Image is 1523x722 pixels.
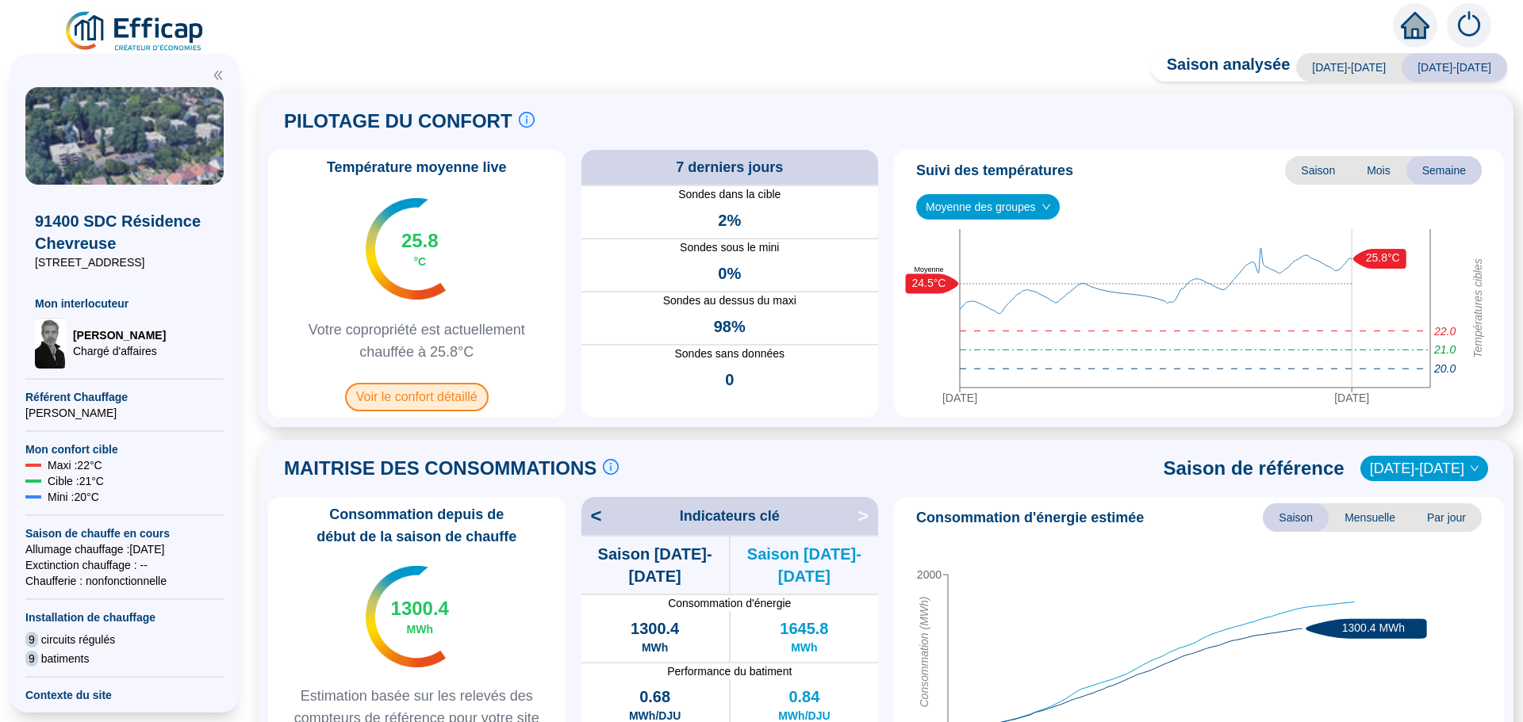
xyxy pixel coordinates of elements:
span: Consommation depuis de début de la saison de chauffe [274,503,559,548]
span: Par jour [1411,503,1482,532]
tspan: 22.0 [1433,325,1456,338]
span: 9 [25,632,38,648]
span: info-circle [603,459,619,475]
span: 7 derniers jours [676,156,783,178]
span: Référent Chauffage [25,389,224,405]
span: Performance du batiment [581,663,879,679]
span: [DATE]-[DATE] [1296,53,1402,82]
span: 0.84 [788,686,819,708]
span: Mon interlocuteur [35,296,214,311]
tspan: Consommation (MWh) [918,597,930,708]
span: down [1470,464,1479,473]
span: Consommation d'énergie [581,595,879,611]
span: 2022-2023 [1370,457,1479,480]
span: Température moyenne live [317,156,516,178]
span: 0 [725,369,734,391]
text: Moyenne [914,265,943,273]
img: alerts [1447,3,1491,48]
span: °C [413,254,426,269]
span: Chaufferie : non fonctionnelle [25,573,224,589]
span: Saison de référence [1164,456,1345,481]
tspan: 20.0 [1433,362,1456,375]
span: PILOTAGE DU CONFORT [284,109,512,134]
tspan: 21.0 [1433,343,1456,356]
text: 24.5°C [912,277,946,289]
span: Saison de chauffe en cours [25,525,224,541]
span: Voir le confort détaillé [345,383,489,411]
span: MWh [407,621,433,637]
tspan: [DATE] [1334,392,1369,404]
span: Saison [1263,503,1329,532]
span: 0% [718,262,741,285]
span: Saison analysée [1151,53,1291,82]
img: indicateur températures [366,198,446,300]
span: 1300.4 [391,596,449,621]
span: [PERSON_NAME] [73,327,166,343]
span: Cible : 21 °C [48,473,104,489]
span: Allumage chauffage : [DATE] [25,541,224,557]
span: Moyenne des groupes [926,195,1050,219]
tspan: Températures cibles [1471,258,1484,358]
span: Saison [1285,156,1351,185]
span: info-circle [519,112,535,128]
span: Exctinction chauffage : -- [25,557,224,573]
span: 1300.4 [631,617,679,640]
span: Installation de chauffage [25,609,224,625]
tspan: 2000 [917,568,942,581]
span: Sondes sans données [581,346,879,362]
img: Chargé d'affaires [35,318,67,369]
img: efficap energie logo [63,10,207,54]
span: 2% [718,209,741,231]
text: 1300.4 MWh [1342,621,1405,634]
span: Mensuelle [1329,503,1411,532]
span: 0.68 [639,686,670,708]
span: [DATE]-[DATE] [1402,53,1507,82]
span: batiments [41,651,90,667]
span: down [1042,202,1051,212]
span: 1645.8 [780,617,828,640]
span: home [1401,11,1429,40]
span: Indicateurs clé [680,505,780,527]
span: Chargé d'affaires [73,343,166,359]
span: Consommation d'énergie estimée [916,506,1144,529]
span: Mon confort cible [25,441,224,457]
span: Mini : 20 °C [48,489,99,505]
span: circuits régulés [41,632,115,648]
span: double-left [213,70,224,81]
span: 98% [714,315,746,338]
tspan: [DATE] [942,392,977,404]
span: Sondes dans la cible [581,186,879,203]
span: [STREET_ADDRESS] [35,254,214,270]
span: 25.8 [401,228,439,254]
span: Votre copropriété est actuellement chauffée à 25.8°C [274,319,559,363]
span: > [857,503,878,529]
span: Contexte du site [25,687,224,703]
span: 9 [25,651,38,667]
span: Suivi des températures [916,159,1073,181]
span: Sondes au dessus du maxi [581,292,879,309]
span: Sondes sous le mini [581,239,879,256]
span: Saison [DATE]-[DATE] [581,543,729,587]
span: < [581,503,602,529]
img: indicateur températures [366,566,446,667]
span: [PERSON_NAME] [25,405,224,421]
span: MWh [642,640,668,655]
span: MAITRISE DES CONSOMMATIONS [284,456,597,481]
span: Semaine [1406,156,1482,185]
span: MWh [791,640,817,655]
span: Maxi : 22 °C [48,457,102,473]
span: Saison [DATE]-[DATE] [731,543,878,587]
text: 25.8°C [1366,251,1400,264]
span: Mois [1351,156,1406,185]
span: 91400 SDC Résidence Chevreuse [35,210,214,254]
